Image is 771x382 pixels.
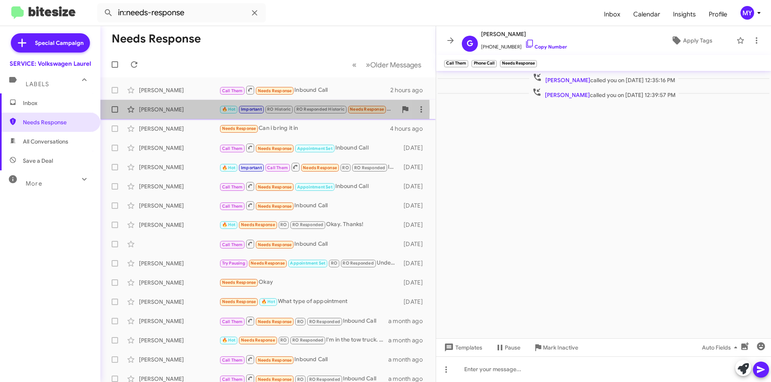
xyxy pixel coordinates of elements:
[309,319,340,324] span: RO Responded
[139,279,219,287] div: [PERSON_NAME]
[139,105,219,113] div: [PERSON_NAME]
[23,137,68,146] span: All Conversations
[97,3,266,22] input: Search
[219,336,388,345] div: I'm in the tow truck. I'm on my way from Gambrills's to you
[400,163,429,171] div: [DATE]
[297,184,332,190] span: Appointment Set
[702,340,740,355] span: Auto Fields
[292,222,323,227] span: RO Responded
[627,3,667,26] a: Calendar
[23,157,53,165] span: Save a Deal
[222,280,256,285] span: Needs Response
[222,126,256,131] span: Needs Response
[23,118,91,126] span: Needs Response
[443,340,482,355] span: Templates
[740,6,754,20] div: MY
[467,37,473,50] span: G
[267,165,288,170] span: Call Them
[219,259,400,268] div: Understood. It will probably be the next 2 weeks, I'm still under 142K.
[258,377,292,382] span: Needs Response
[219,297,400,306] div: What type of appointment
[667,3,702,26] a: Insights
[342,165,349,170] span: RO
[683,33,712,48] span: Apply Tags
[222,107,236,112] span: 🔥 Hot
[545,77,590,84] span: [PERSON_NAME]
[352,60,357,70] span: «
[400,182,429,190] div: [DATE]
[400,240,429,248] div: [DATE]
[366,60,370,70] span: »
[390,86,429,94] div: 2 hours ago
[139,298,219,306] div: [PERSON_NAME]
[222,146,243,151] span: Call Them
[26,180,42,187] span: More
[241,107,262,112] span: Important
[219,200,400,210] div: Inbound Call
[354,165,385,170] span: RO Responded
[139,317,219,325] div: [PERSON_NAME]
[139,182,219,190] div: [PERSON_NAME]
[219,85,390,95] div: Inbound Call
[388,356,429,364] div: a month ago
[258,88,292,93] span: Needs Response
[361,57,426,73] button: Next
[481,39,567,51] span: [PHONE_NUMBER]
[545,91,590,99] span: [PERSON_NAME]
[598,3,627,26] span: Inbox
[139,259,219,267] div: [PERSON_NAME]
[258,204,292,209] span: Needs Response
[222,358,243,363] span: Call Them
[219,220,400,229] div: Okay. Thanks!
[251,261,285,266] span: Needs Response
[222,88,243,93] span: Call Them
[26,81,49,88] span: Labels
[297,146,332,151] span: Appointment Set
[267,107,291,112] span: RO Historic
[529,73,678,84] span: called you on [DATE] 12:35:16 PM
[241,165,262,170] span: Important
[525,44,567,50] a: Copy Number
[219,143,400,153] div: Inbound Call
[258,242,292,247] span: Needs Response
[219,278,400,287] div: Okay
[702,3,734,26] a: Profile
[222,377,243,382] span: Call Them
[11,33,90,53] a: Special Campaign
[280,338,287,343] span: RO
[222,299,256,304] span: Needs Response
[500,60,537,67] small: Needs Response
[444,60,468,67] small: Call Them
[139,163,219,171] div: [PERSON_NAME]
[219,354,388,364] div: Inbound Call
[331,261,337,266] span: RO
[529,87,679,99] span: called you on [DATE] 12:39:57 PM
[388,317,429,325] div: a month ago
[241,222,275,227] span: Needs Response
[241,338,275,343] span: Needs Response
[297,377,304,382] span: RO
[343,261,373,266] span: RO Responded
[219,162,400,172] div: Inbound Call
[280,222,287,227] span: RO
[350,107,384,112] span: Needs Response
[297,319,304,324] span: RO
[258,358,292,363] span: Needs Response
[112,32,201,45] h1: Needs Response
[347,57,361,73] button: Previous
[390,125,429,133] div: 4 hours ago
[348,57,426,73] nav: Page navigation example
[139,86,219,94] div: [PERSON_NAME]
[400,298,429,306] div: [DATE]
[696,340,747,355] button: Auto Fields
[258,184,292,190] span: Needs Response
[370,61,421,69] span: Older Messages
[139,202,219,210] div: [PERSON_NAME]
[139,336,219,344] div: [PERSON_NAME]
[258,319,292,324] span: Needs Response
[222,165,236,170] span: 🔥 Hot
[471,60,496,67] small: Phone Call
